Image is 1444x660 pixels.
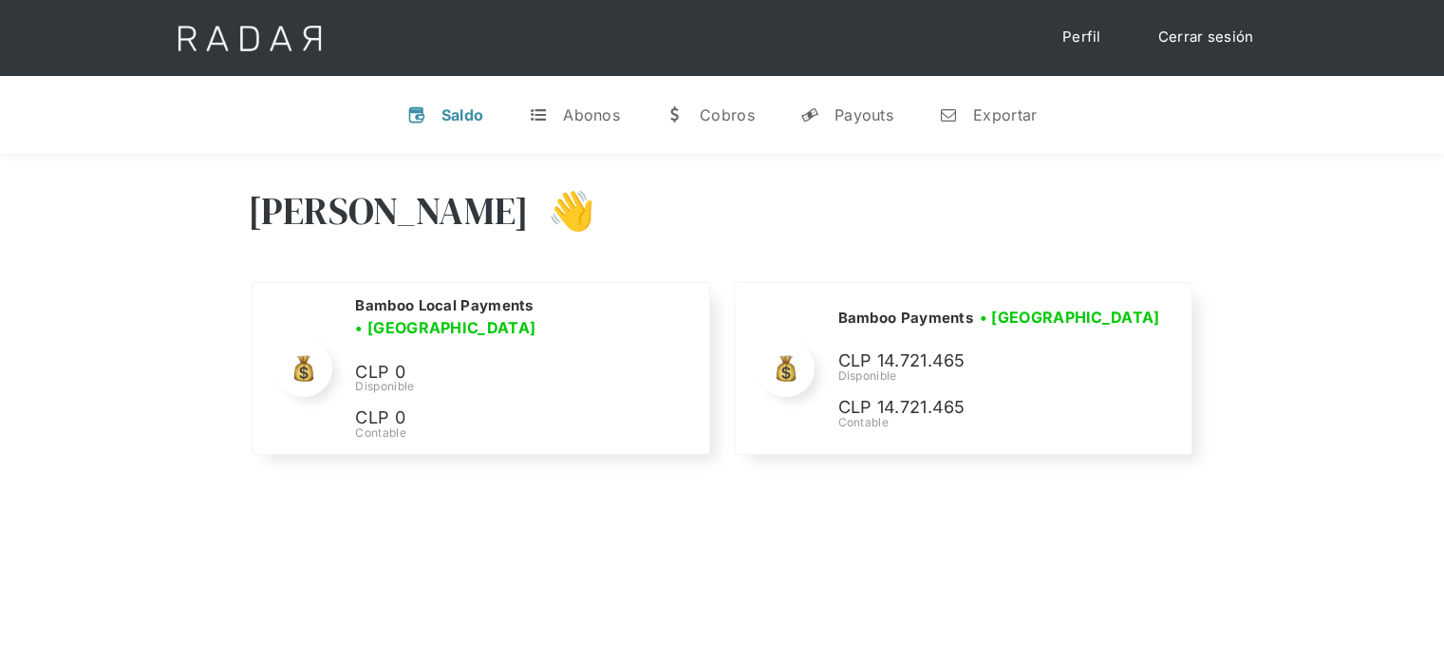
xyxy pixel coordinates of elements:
p: CLP 14.721.465 [837,348,1122,375]
h3: [PERSON_NAME] [248,187,530,235]
div: Disponible [355,378,685,395]
a: Cerrar sesión [1139,19,1273,56]
h3: • [GEOGRAPHIC_DATA] [980,306,1160,329]
div: Disponible [837,368,1166,385]
p: CLP 0 [355,405,640,432]
h3: • [GEOGRAPHIC_DATA] [355,316,535,339]
p: CLP 14.721.465 [837,394,1122,422]
a: Perfil [1043,19,1120,56]
div: n [939,105,958,124]
div: y [800,105,819,124]
div: v [407,105,426,124]
h2: Bamboo Payments [837,309,973,328]
h2: Bamboo Local Payments [355,296,533,315]
div: Cobros [700,105,755,124]
div: Payouts [835,105,893,124]
div: Contable [355,424,685,442]
div: Abonos [563,105,620,124]
div: Contable [837,414,1166,431]
p: CLP 0 [355,359,640,387]
div: Saldo [441,105,484,124]
h3: 👋 [529,187,595,235]
div: t [529,105,548,124]
div: w [666,105,684,124]
div: Exportar [973,105,1037,124]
